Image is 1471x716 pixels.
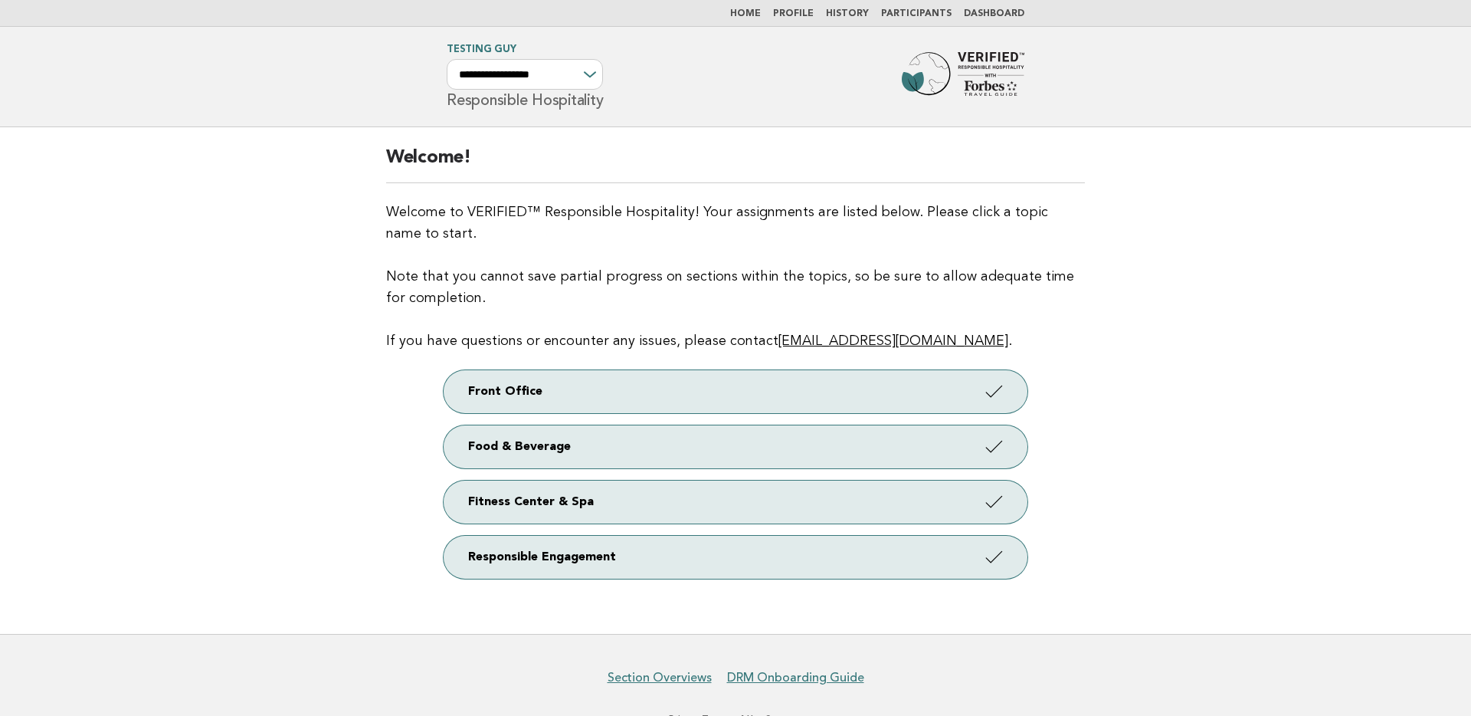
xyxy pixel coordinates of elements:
[964,9,1024,18] a: Dashboard
[881,9,952,18] a: Participants
[444,481,1027,524] a: Fitness Center & Spa
[444,425,1027,468] a: Food & Beverage
[727,670,864,685] a: DRM Onboarding Guide
[447,44,516,54] a: Testing Guy
[386,202,1085,352] p: Welcome to VERIFIED™ Responsible Hospitality! Your assignments are listed below. Please click a t...
[608,670,712,685] a: Section Overviews
[444,370,1027,413] a: Front Office
[386,146,1085,183] h2: Welcome!
[444,536,1027,579] a: Responsible Engagement
[778,334,1008,348] a: [EMAIL_ADDRESS][DOMAIN_NAME]
[773,9,814,18] a: Profile
[902,52,1024,101] img: Forbes Travel Guide
[730,9,761,18] a: Home
[447,45,603,108] h1: Responsible Hospitality
[826,9,869,18] a: History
